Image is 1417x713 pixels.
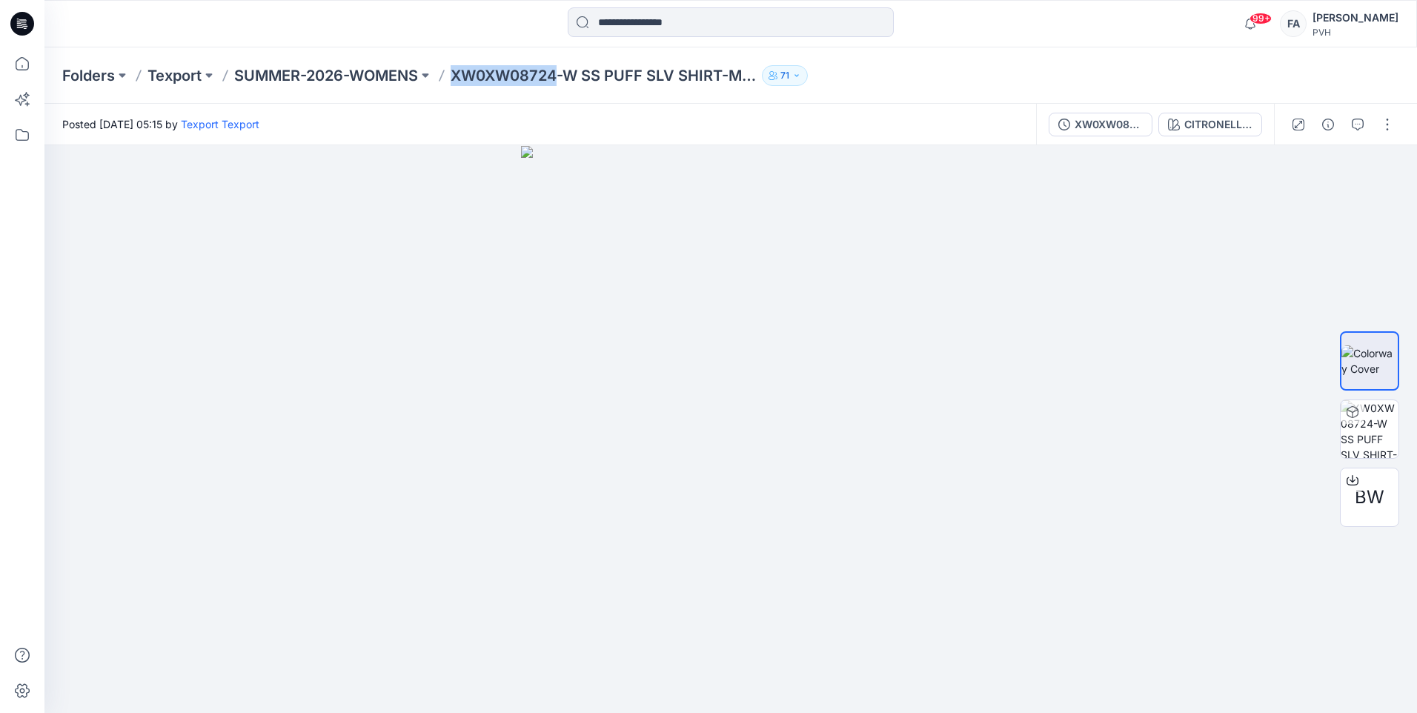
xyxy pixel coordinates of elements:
p: 71 [780,67,789,84]
a: Texport Texport [181,118,259,130]
img: XW0XW08724-W SS PUFF SLV SHIRT-MULTI STRP-V01 CITRONELLA - ZF0 [1341,400,1398,458]
div: CITRONELLA - ZF0 [1184,116,1252,133]
img: Colorway Cover [1341,345,1398,377]
span: BW [1355,484,1384,511]
a: SUMMER-2026-WOMENS [234,65,418,86]
a: Folders [62,65,115,86]
button: 71 [762,65,808,86]
button: CITRONELLA - ZF0 [1158,113,1262,136]
div: PVH [1313,27,1398,38]
p: XW0XW08724-W SS PUFF SLV SHIRT-MULTI STRP-V01 [451,65,756,86]
div: XW0XW08724-W SS PUFF SLV SHIRT-MULTI STRP-V01 [1075,116,1143,133]
div: FA [1280,10,1307,37]
span: 99+ [1250,13,1272,24]
a: Texport [147,65,202,86]
button: XW0XW08724-W SS PUFF SLV SHIRT-MULTI STRP-V01 [1049,113,1152,136]
div: [PERSON_NAME] [1313,9,1398,27]
span: Posted [DATE] 05:15 by [62,116,259,132]
button: Details [1316,113,1340,136]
